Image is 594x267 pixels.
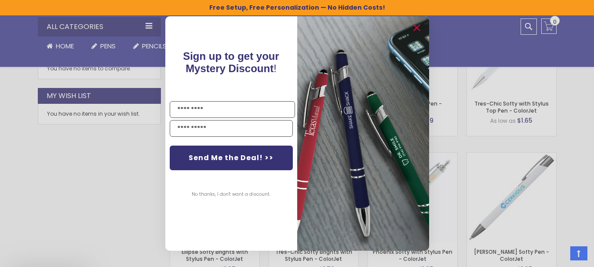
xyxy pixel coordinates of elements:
button: Close dialog [410,21,424,35]
input: YOUR EMAIL [170,120,293,137]
span: ! [183,50,279,74]
button: No thanks, I don't want a discount. [187,183,275,205]
img: 081b18bf-2f98-4675-a917-09431eb06994.jpeg [297,16,429,251]
button: Send Me the Deal! >> [170,146,293,170]
iframe: Google Customer Reviews [521,243,594,267]
span: Sign up to get your Mystery Discount [183,50,279,74]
